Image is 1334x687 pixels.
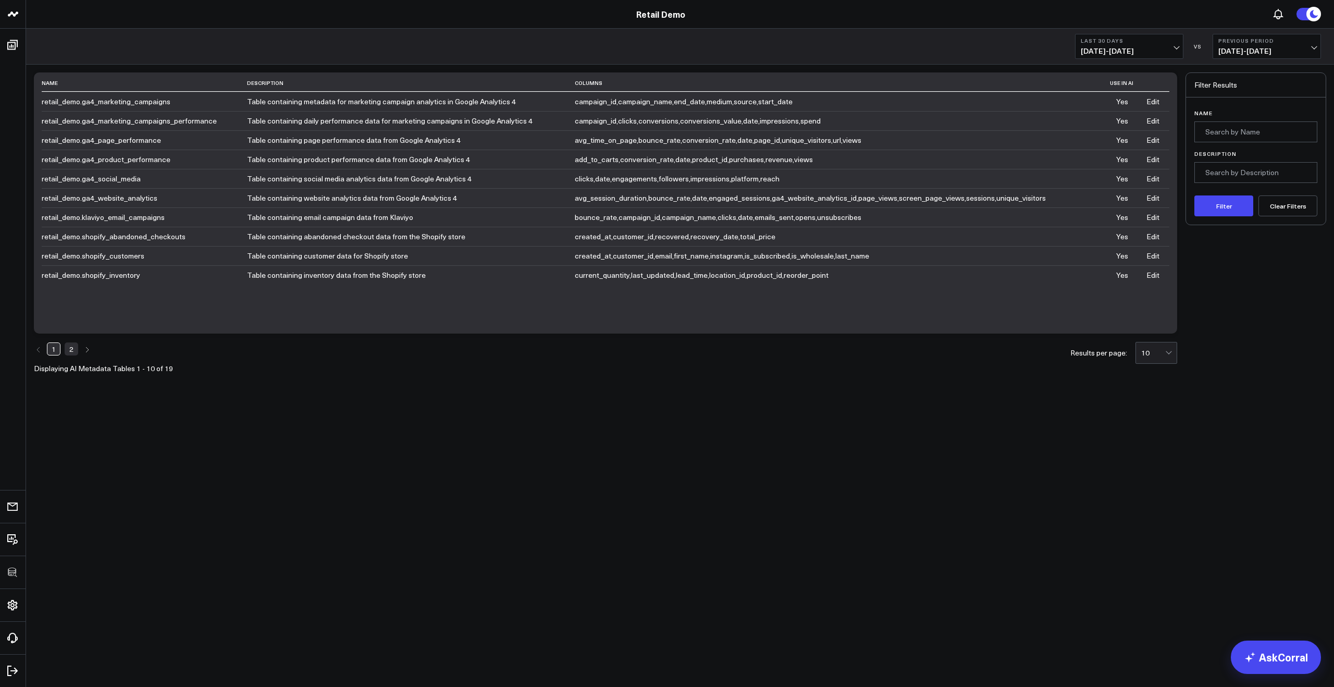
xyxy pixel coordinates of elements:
[575,251,613,261] span: ,
[247,227,575,246] td: Table containing abandoned checkout data from the Shopify store
[674,251,710,261] span: ,
[575,154,620,164] span: ,
[674,251,709,261] span: first_name
[709,270,745,280] span: location_id
[676,270,709,280] span: ,
[690,231,738,241] span: recovery_date
[772,193,858,203] span: ,
[680,116,743,126] span: ,
[1146,116,1159,126] a: Edit
[709,270,747,280] span: ,
[729,154,764,164] span: purchases
[794,154,813,164] span: views
[638,116,680,126] span: ,
[1146,251,1159,261] a: Edit
[612,174,659,183] span: ,
[707,96,732,106] span: medium
[1075,34,1183,59] button: Last 30 Days[DATE]-[DATE]
[47,342,60,355] a: Page 1 is your current page
[758,96,793,106] span: start_date
[734,96,757,106] span: source
[833,135,841,145] span: url
[1146,270,1159,280] a: Edit
[1146,135,1159,145] a: Edit
[675,154,692,164] span: ,
[682,135,737,145] span: ,
[737,135,752,145] span: date
[620,154,675,164] span: ,
[247,265,575,285] td: Table containing inventory data from the Shopify store
[631,270,676,280] span: ,
[1109,75,1136,92] th: Use in AI
[729,154,765,164] span: ,
[655,251,674,261] span: ,
[619,212,660,222] span: campaign_id
[1109,169,1136,188] td: Yes
[1146,154,1159,164] a: Edit
[738,212,753,222] span: date
[680,116,742,126] span: conversions_value
[65,342,78,355] a: Page 2
[247,169,575,188] td: Table containing social media analytics data from Google Analytics 4
[674,96,707,106] span: ,
[740,231,775,241] span: total_price
[966,193,996,203] span: ,
[575,270,629,280] span: current_quantity
[692,193,709,203] span: ,
[247,246,575,265] td: Table containing customer data for Shopify store
[575,231,613,241] span: ,
[738,212,755,222] span: ,
[718,212,738,222] span: ,
[595,174,612,183] span: ,
[618,96,674,106] span: ,
[42,207,247,227] td: retail_demo.klaviyo_email_campaigns
[676,270,708,280] span: lead_time
[792,251,834,261] span: is_wholesale
[42,111,247,130] td: retail_demo.ga4_marketing_campaigns_performance
[1109,92,1136,111] td: Yes
[655,231,690,241] span: ,
[575,193,647,203] span: avg_session_duration
[1109,150,1136,169] td: Yes
[620,154,674,164] span: conversion_rate
[636,8,685,20] a: Retail Demo
[692,154,729,164] span: ,
[42,92,247,111] td: retail_demo.ga4_marketing_campaigns
[743,116,758,126] span: date
[760,116,799,126] span: impressions
[247,150,575,169] td: Table containing product performance data from Google Analytics 4
[42,227,247,246] td: retail_demo.shopify_abandoned_checkouts
[638,135,682,145] span: ,
[1109,246,1136,265] td: Yes
[618,116,637,126] span: clicks
[575,96,618,106] span: ,
[1258,195,1317,216] button: Clear Filters
[795,212,817,222] span: ,
[966,193,995,203] span: sessions
[1194,162,1317,183] input: Search by Description
[619,212,662,222] span: ,
[843,135,861,145] span: views
[575,212,617,222] span: bounce_rate
[690,174,731,183] span: ,
[755,212,794,222] span: emails_sent
[747,270,784,280] span: ,
[575,96,616,106] span: campaign_id
[754,135,782,145] span: ,
[782,135,831,145] span: unique_visitors
[575,135,637,145] span: avg_time_on_page
[655,251,672,261] span: email
[1109,188,1136,207] td: Yes
[247,92,575,111] td: Table containing metadata for marketing campaign analytics in Google Analytics 4
[34,342,173,357] ul: Pagination
[899,193,966,203] span: ,
[899,193,965,203] span: screen_page_views
[675,154,690,164] span: date
[613,231,655,241] span: ,
[1070,349,1127,357] div: Results per page:
[755,212,795,222] span: ,
[655,231,689,241] span: recovered
[743,116,760,126] span: ,
[692,154,727,164] span: product_id
[42,75,247,92] th: Name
